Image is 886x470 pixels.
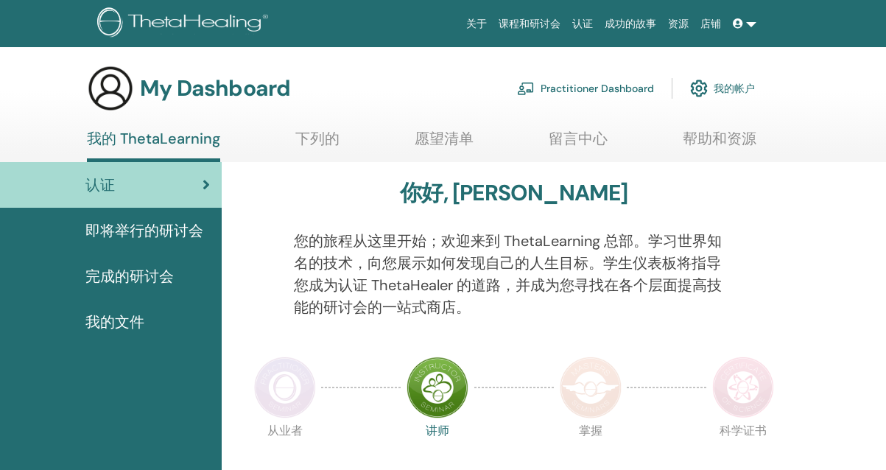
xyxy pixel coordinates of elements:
a: 帮助和资源 [683,130,756,158]
img: Practitioner [254,357,316,418]
a: 认证 [566,10,599,38]
a: 我的 ThetaLearning [87,130,220,162]
a: 留言中心 [549,130,608,158]
a: 成功的故事 [599,10,662,38]
img: Certificate of Science [712,357,774,418]
span: 即将举行的研讨会 [85,220,203,242]
a: 课程和研讨会 [493,10,566,38]
h3: 你好, [PERSON_NAME] [400,180,627,206]
img: cog.svg [690,76,708,101]
span: 我的文件 [85,311,144,333]
a: 资源 [662,10,695,38]
p: 您的旅程从这里开始；欢迎来到 ThetaLearning 总部。学习世界知名的技术，向您展示如何发现自己的人生目标。学生仪表板将指导您成为认证 ThetaHealer 的道路，并成为您寻找在各个... [294,230,734,318]
a: 愿望清单 [415,130,474,158]
img: generic-user-icon.jpg [87,65,134,112]
img: Instructor [407,357,468,418]
span: 认证 [85,174,115,196]
img: chalkboard-teacher.svg [517,82,535,95]
span: 完成的研讨会 [85,265,174,287]
a: Practitioner Dashboard [517,72,654,105]
img: Master [560,357,622,418]
a: 店铺 [695,10,727,38]
img: logo.png [97,7,273,41]
a: 关于 [460,10,493,38]
a: 我的帐户 [690,72,755,105]
a: 下列的 [295,130,340,158]
h3: My Dashboard [140,75,290,102]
